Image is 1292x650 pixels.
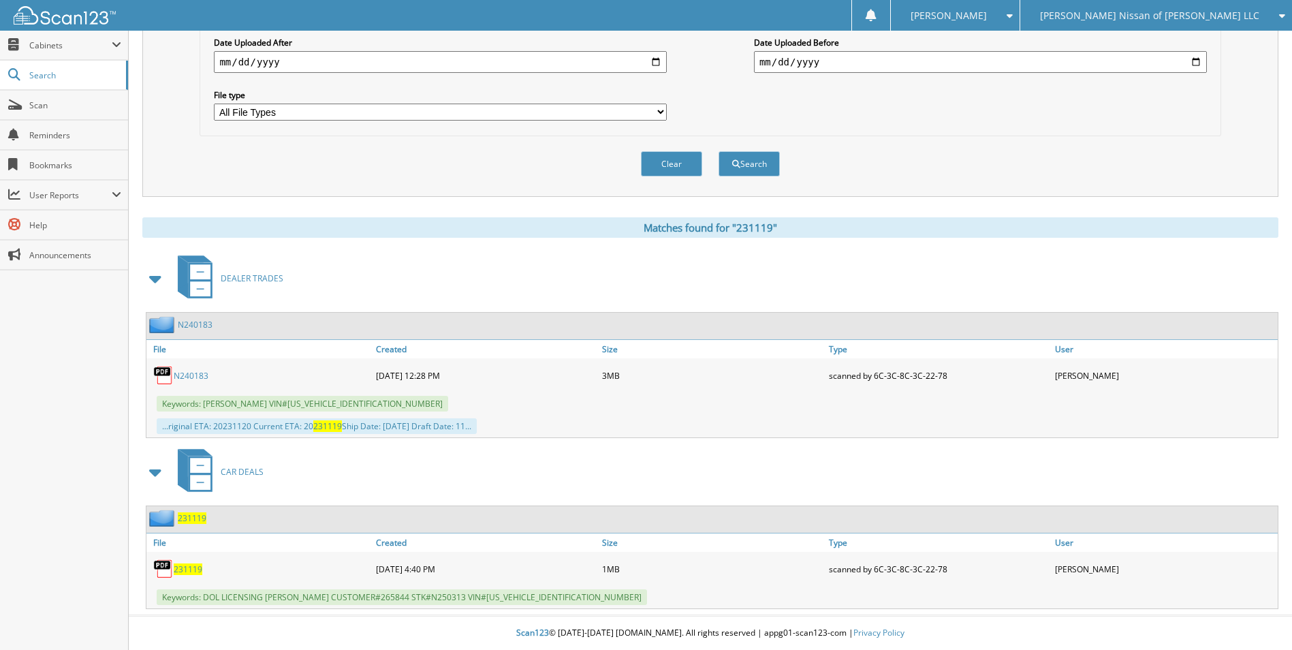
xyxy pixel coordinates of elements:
[214,89,667,101] label: File type
[29,159,121,171] span: Bookmarks
[29,99,121,111] span: Scan
[149,316,178,333] img: folder2.png
[142,217,1278,238] div: Matches found for "231119"
[599,555,825,583] div: 1MB
[153,559,174,579] img: PDF.png
[157,396,448,412] span: Keywords: [PERSON_NAME] VIN#[US_VEHICLE_IDENTIFICATION_NUMBER]
[129,617,1292,650] div: © [DATE]-[DATE] [DOMAIN_NAME]. All rights reserved | appg01-scan123-com |
[14,6,116,25] img: scan123-logo-white.svg
[825,555,1052,583] div: scanned by 6C-3C-8C-3C-22-78
[373,533,599,552] a: Created
[29,40,112,51] span: Cabinets
[1052,555,1278,583] div: [PERSON_NAME]
[214,51,667,73] input: start
[825,362,1052,389] div: scanned by 6C-3C-8C-3C-22-78
[754,51,1207,73] input: end
[373,362,599,389] div: [DATE] 12:28 PM
[146,340,373,358] a: File
[1040,12,1259,20] span: [PERSON_NAME] Nissan of [PERSON_NAME] LLC
[825,533,1052,552] a: Type
[29,219,121,231] span: Help
[599,362,825,389] div: 3MB
[373,555,599,583] div: [DATE] 4:40 PM
[29,249,121,261] span: Announcements
[170,445,264,499] a: CAR DEALS
[29,129,121,141] span: Reminders
[599,340,825,358] a: Size
[641,151,702,176] button: Clear
[174,370,208,382] a: N240183
[29,189,112,201] span: User Reports
[373,340,599,358] a: Created
[1052,362,1278,389] div: [PERSON_NAME]
[221,466,264,478] span: CAR DEALS
[174,563,202,575] a: 231119
[1052,533,1278,552] a: User
[157,418,477,434] div: ...riginal ETA: 20231120 Current ETA: 20 Ship Date: [DATE] Draft Date: 11...
[719,151,780,176] button: Search
[214,37,667,48] label: Date Uploaded After
[1224,585,1292,650] iframe: Chat Widget
[516,627,549,638] span: Scan123
[1052,340,1278,358] a: User
[157,589,647,605] span: Keywords: DOL LICENSING [PERSON_NAME] CUSTOMER#265844 STK#N250313 VIN#[US_VEHICLE_IDENTIFICATION_...
[221,273,283,284] span: DEALER TRADES
[29,69,119,81] span: Search
[146,533,373,552] a: File
[178,512,206,524] a: 231119
[825,340,1052,358] a: Type
[599,533,825,552] a: Size
[853,627,904,638] a: Privacy Policy
[911,12,987,20] span: [PERSON_NAME]
[313,420,342,432] span: 231119
[178,319,212,330] a: N240183
[754,37,1207,48] label: Date Uploaded Before
[170,251,283,305] a: DEALER TRADES
[153,365,174,386] img: PDF.png
[149,510,178,527] img: folder2.png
